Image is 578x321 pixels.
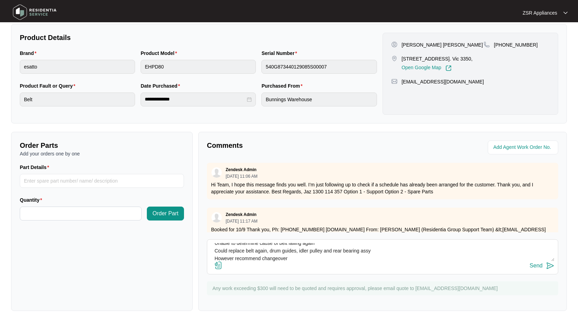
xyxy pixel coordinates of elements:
p: [STREET_ADDRESS]. Vic 3350, [402,55,472,62]
p: [PERSON_NAME] [PERSON_NAME] [402,41,483,48]
p: Booked for 10/9 Thank you, Ph: [PHONE_NUMBER] [DOMAIN_NAME] From: [PERSON_NAME] (Residentia Group... [211,226,554,247]
input: Purchased From [261,93,377,106]
p: Comments [207,141,378,150]
p: [PHONE_NUMBER] [494,41,538,48]
p: Add your orders one by one [20,150,184,157]
span: Order Part [152,209,178,218]
p: Hi Team, I hope this message finds you well. I’m just following up to check if a schedule has alr... [211,181,554,195]
img: send-icon.svg [546,262,554,270]
button: Order Part [147,207,184,220]
label: Serial Number [261,50,300,57]
label: Date Purchased [141,82,183,89]
p: Product Details [20,33,377,42]
p: [DATE] 11:06 AM [226,174,258,178]
p: [EMAIL_ADDRESS][DOMAIN_NAME] [402,78,484,85]
p: ZSR Appliances [522,9,557,16]
input: Date Purchased [145,96,245,103]
input: Add Agent Work Order No. [493,143,554,152]
label: Part Details [20,164,52,171]
label: Purchased From [261,82,305,89]
img: map-pin [391,55,397,62]
label: Product Fault or Query [20,82,78,89]
p: Zendesk Admin [226,167,257,172]
img: user.svg [211,167,222,178]
img: user-pin [391,41,397,48]
textarea: Drum not spinning Found belt wrapped around motor pulley. Freed up belt and removed debris Unable... [211,243,554,261]
input: Serial Number [261,60,377,74]
img: map-pin [484,41,490,48]
div: Send [530,263,543,269]
img: residentia service logo [10,2,59,23]
input: Product Model [141,60,256,74]
label: Quantity [20,196,45,203]
input: Quantity [20,207,141,220]
img: map-pin [391,78,397,85]
img: dropdown arrow [563,11,568,15]
label: Brand [20,50,39,57]
a: Open Google Map [402,65,452,71]
input: Part Details [20,174,184,188]
p: [DATE] 11:17 AM [226,219,258,223]
input: Brand [20,60,135,74]
input: Product Fault or Query [20,93,135,106]
img: Link-External [445,65,452,71]
label: Product Model [141,50,180,57]
p: Any work exceeding $300 will need to be quoted and requires approval, please email quote to [EMAI... [212,285,555,292]
p: Order Parts [20,141,184,150]
p: Zendesk Admin [226,212,257,217]
img: user.svg [211,212,222,223]
img: file-attachment-doc.svg [214,261,223,270]
button: Send [530,261,554,271]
